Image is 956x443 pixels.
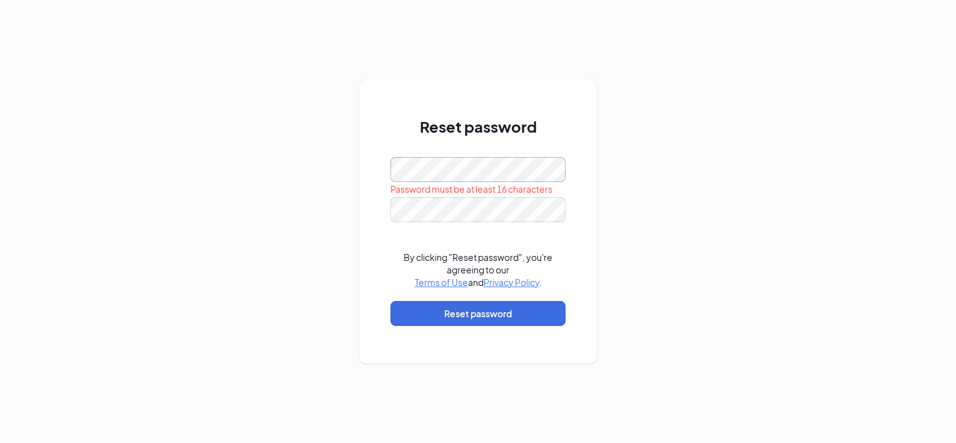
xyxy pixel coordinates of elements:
div: By clicking "Reset password", you're agreeing to our and . [390,251,566,288]
h1: Reset password [390,116,566,137]
a: Privacy Policy [484,277,539,288]
a: Terms of Use [415,277,468,288]
button: Reset password [390,301,566,326]
div: Password must be at least 16 characters [390,182,566,196]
